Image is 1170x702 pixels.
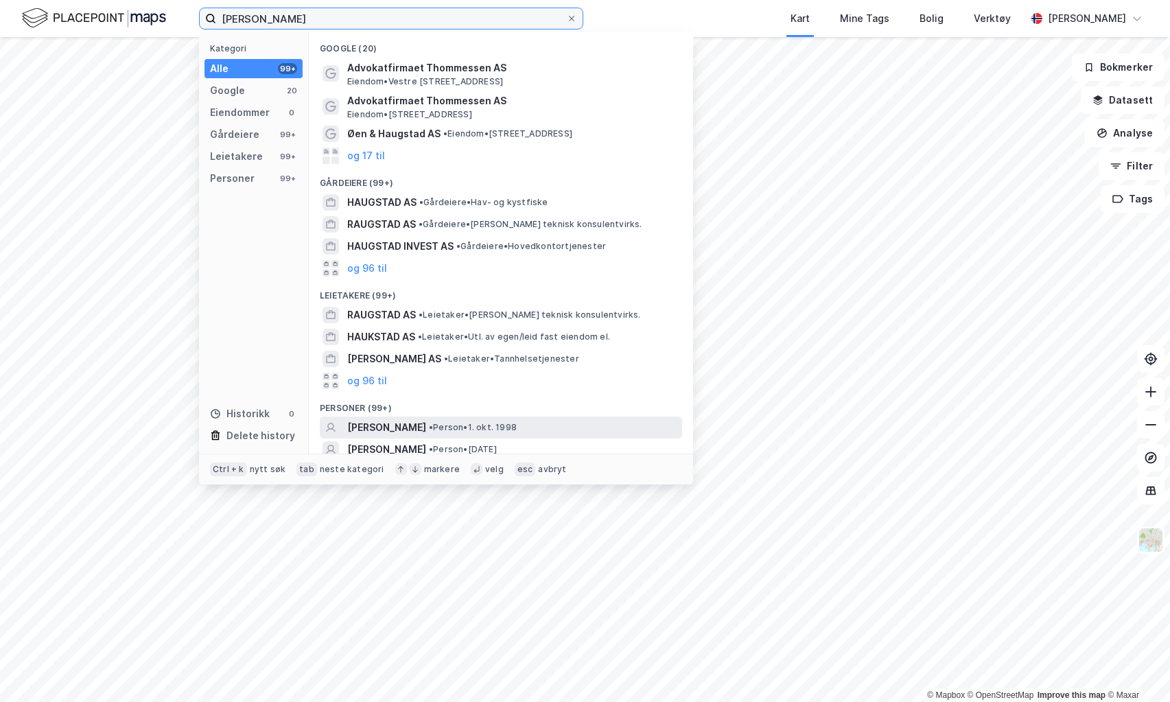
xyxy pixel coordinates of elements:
button: og 17 til [347,148,385,164]
div: Gårdeiere (99+) [309,167,693,191]
span: [PERSON_NAME] [347,441,426,458]
span: [PERSON_NAME] [347,419,426,436]
span: HAUGSTAD INVEST AS [347,238,454,255]
span: • [419,309,423,320]
div: Personer (99+) [309,392,693,417]
div: Kart [791,10,810,27]
span: Person • [DATE] [429,444,497,455]
button: Analyse [1085,119,1165,147]
div: markere [424,464,460,475]
a: Mapbox [927,690,965,700]
span: Advokatfirmaet Thommessen AS [347,60,677,76]
span: • [443,128,447,139]
span: • [429,422,433,432]
div: Alle [210,60,229,77]
span: • [419,219,423,229]
span: Gårdeiere • [PERSON_NAME] teknisk konsulentvirks. [419,219,642,230]
span: HAUGSTAD AS [347,194,417,211]
span: • [419,197,423,207]
div: 99+ [278,63,297,74]
div: Kategori [210,43,303,54]
div: nytt søk [250,464,286,475]
div: Ctrl + k [210,463,247,476]
a: Improve this map [1038,690,1105,700]
div: Historikk [210,406,270,422]
button: Filter [1099,152,1165,180]
div: Google (20) [309,32,693,57]
iframe: Chat Widget [1101,636,1170,702]
div: Delete history [226,428,295,444]
span: [PERSON_NAME] AS [347,351,441,367]
span: Gårdeiere • Hav- og kystfiske [419,197,548,208]
div: tab [296,463,317,476]
span: • [456,241,460,251]
span: • [429,444,433,454]
span: Eiendom • [STREET_ADDRESS] [443,128,572,139]
div: Mine Tags [840,10,889,27]
div: Bolig [920,10,944,27]
div: 99+ [278,151,297,162]
div: Eiendommer [210,104,270,121]
button: og 96 til [347,260,387,277]
span: • [444,353,448,364]
div: 0 [286,107,297,118]
span: Eiendom • Vestre [STREET_ADDRESS] [347,76,503,87]
div: neste kategori [320,464,384,475]
input: Søk på adresse, matrikkel, gårdeiere, leietakere eller personer [216,8,566,29]
button: Bokmerker [1072,54,1165,81]
div: esc [515,463,536,476]
img: logo.f888ab2527a4732fd821a326f86c7f29.svg [22,6,166,30]
div: 99+ [278,173,297,184]
div: Gårdeiere [210,126,259,143]
div: [PERSON_NAME] [1048,10,1126,27]
span: • [418,331,422,342]
span: Øen & Haugstad AS [347,126,441,142]
span: HAUKSTAD AS [347,329,415,345]
button: Datasett [1081,86,1165,114]
div: Verktøy [974,10,1011,27]
span: Leietaker • [PERSON_NAME] teknisk konsulentvirks. [419,309,641,320]
div: Google [210,82,245,99]
div: velg [485,464,504,475]
span: Advokatfirmaet Thommessen AS [347,93,677,109]
span: RAUGSTAD AS [347,216,416,233]
div: 0 [286,408,297,419]
div: 99+ [278,129,297,140]
div: Kontrollprogram for chat [1101,636,1170,702]
div: 20 [286,85,297,96]
div: Leietakere (99+) [309,279,693,304]
div: Leietakere [210,148,263,165]
button: og 96 til [347,373,387,389]
span: RAUGSTAD AS [347,307,416,323]
img: Z [1138,527,1164,553]
span: Leietaker • Tannhelsetjenester [444,353,579,364]
span: Leietaker • Utl. av egen/leid fast eiendom el. [418,331,610,342]
span: Gårdeiere • Hovedkontortjenester [456,241,606,252]
span: Person • 1. okt. 1998 [429,422,517,433]
a: OpenStreetMap [968,690,1034,700]
span: Eiendom • [STREET_ADDRESS] [347,109,472,120]
div: avbryt [538,464,566,475]
div: Personer [210,170,255,187]
button: Tags [1101,185,1165,213]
